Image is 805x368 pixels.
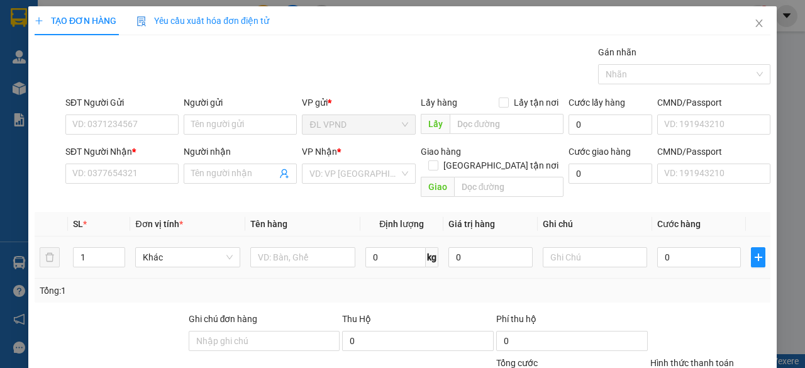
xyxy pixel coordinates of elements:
[751,247,765,267] button: plus
[449,114,563,134] input: Dọc đường
[40,247,60,267] button: delete
[420,114,449,134] span: Lấy
[438,159,563,172] span: [GEOGRAPHIC_DATA] tận nơi
[35,16,116,26] span: TẠO ĐƠN HÀNG
[537,212,652,237] th: Ghi chú
[65,96,179,109] div: SĐT Người Gửi
[65,145,179,159] div: SĐT Người Nhận
[741,6,777,42] button: Close
[569,114,652,135] input: Cước lấy hàng
[136,16,269,26] span: Yêu cầu xuất hóa đơn điện tử
[426,247,438,267] span: kg
[754,18,764,28] span: close
[448,247,532,267] input: 0
[650,358,733,368] label: Hình thức thanh toán
[35,16,43,25] span: plus
[420,98,457,108] span: Lấy hàng
[302,96,415,109] div: VP gửi
[569,98,625,108] label: Cước lấy hàng
[657,219,701,229] span: Cước hàng
[279,169,289,179] span: user-add
[379,219,424,229] span: Định lượng
[496,358,538,368] span: Tổng cước
[569,164,652,184] input: Cước giao hàng
[657,96,770,109] div: CMND/Passport
[302,147,337,157] span: VP Nhận
[752,252,765,262] span: plus
[657,145,770,159] div: CMND/Passport
[509,96,563,109] span: Lấy tận nơi
[496,312,648,331] div: Phí thu hộ
[250,219,287,229] span: Tên hàng
[188,314,257,324] label: Ghi chú đơn hàng
[135,219,182,229] span: Đơn vị tính
[420,177,453,197] span: Giao
[342,314,371,324] span: Thu Hộ
[448,219,495,229] span: Giá trị hàng
[569,147,631,157] label: Cước giao hàng
[184,96,297,109] div: Người gửi
[453,177,563,197] input: Dọc đường
[420,147,460,157] span: Giao hàng
[143,248,233,267] span: Khác
[40,284,312,298] div: Tổng: 1
[542,247,647,267] input: Ghi Chú
[73,219,83,229] span: SL
[184,145,297,159] div: Người nhận
[136,16,147,26] img: icon
[309,115,408,134] span: ĐL VPND
[188,331,340,351] input: Ghi chú đơn hàng
[250,247,355,267] input: VD: Bàn, Ghế
[598,47,636,57] label: Gán nhãn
